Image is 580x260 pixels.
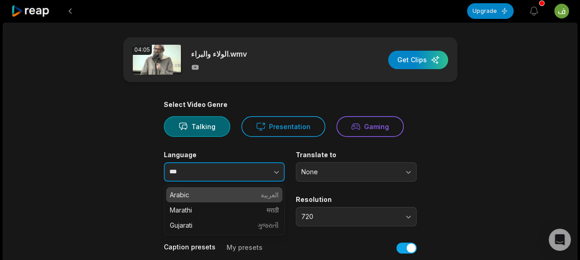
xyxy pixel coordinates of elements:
button: Gaming [336,116,404,137]
span: मराठी [267,205,279,215]
div: 04:05 [132,45,152,55]
p: Arabic [170,190,279,200]
button: None [296,162,417,182]
div: Select Video Genre [164,100,417,109]
button: Talking [164,116,230,137]
label: Translate to [296,151,417,159]
span: ગુજરાતી [257,220,279,230]
p: الولاء والبراء.wmv [191,48,247,59]
button: Presentation [241,116,325,137]
div: Open Intercom Messenger [549,229,571,251]
label: Language [164,151,285,159]
span: العربية [261,190,279,200]
span: None [301,168,398,176]
button: Upgrade [467,3,514,19]
label: Resolution [296,195,417,204]
p: Gujarati [170,220,279,230]
button: 720 [296,207,417,226]
p: Marathi [170,205,279,215]
button: Get Clips [388,51,448,69]
span: 720 [301,213,398,221]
